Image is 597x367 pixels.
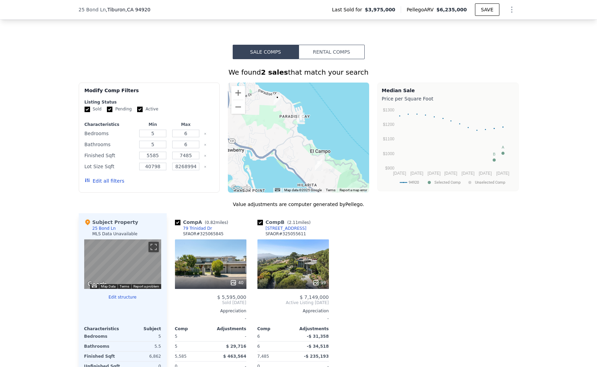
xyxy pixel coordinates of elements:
div: Max [171,122,201,127]
text: B [493,152,495,156]
a: Terms (opens in new tab) [326,188,335,192]
span: ( miles) [202,220,231,225]
text: 94920 [409,180,419,185]
text: [DATE] [496,171,509,176]
button: Clear [204,165,207,168]
button: Sale Comps [233,45,299,59]
span: 25 Bond Ln [79,6,106,13]
span: , CA 94920 [125,7,151,12]
span: -$ 235,193 [304,354,329,359]
text: A [501,145,504,149]
span: $6,235,000 [436,7,467,12]
div: Bathrooms [85,140,135,149]
span: ( miles) [285,220,313,225]
div: 25 Bond Ln [92,226,116,231]
input: Active [137,107,143,112]
button: Edit structure [84,294,161,300]
div: Subject [123,326,161,332]
span: , Tiburon [106,6,151,13]
div: [STREET_ADDRESS] [266,226,307,231]
span: Map data ©2025 Google [284,188,322,192]
div: Modify Comp Filters [85,87,214,99]
div: 5.5 [124,342,161,351]
a: Terms (opens in new tab) [120,284,129,288]
div: 5 [124,332,161,341]
div: Comp [175,326,211,332]
text: $900 [385,166,394,171]
span: $ 463,564 [223,354,246,359]
button: SAVE [475,3,499,16]
span: $ 29,716 [226,344,246,349]
div: Finished Sqft [84,352,121,361]
text: $1300 [383,108,395,112]
span: -$ 31,358 [307,334,329,339]
text: $1100 [383,137,395,141]
div: 79 Trinidad Dr [297,112,305,124]
text: Unselected Comp [475,180,505,185]
a: Open this area in Google Maps (opens a new window) [230,184,252,193]
div: Characteristics [84,326,123,332]
a: [STREET_ADDRESS] [257,226,307,231]
div: 99 [312,279,326,286]
div: Value adjustments are computer generated by Pellego . [79,201,519,208]
span: 5 [175,334,178,339]
span: $3,975,000 [365,6,396,13]
button: Toggle fullscreen view [148,242,159,252]
div: Appreciation [175,308,246,314]
div: Bedrooms [84,332,121,341]
span: Pellego ARV [407,6,436,13]
img: Google [86,280,109,289]
div: Bathrooms [84,342,121,351]
button: Clear [204,154,207,157]
label: Pending [107,106,132,112]
div: We found that match your search [79,67,519,77]
span: Last Sold for [332,6,365,13]
div: - [175,314,246,323]
button: Zoom in [231,86,245,100]
div: 5 [175,342,209,351]
div: Lot Size Sqft [85,162,135,171]
div: Characteristics [85,122,135,127]
div: Appreciation [257,308,329,314]
text: [DATE] [410,171,423,176]
strong: 2 sales [261,68,288,76]
div: Adjustments [211,326,246,332]
span: $ 5,595,000 [217,294,246,300]
button: Keyboard shortcuts [275,188,280,191]
div: Bedrooms [85,129,135,138]
div: 79 Trinidad Dr [183,226,212,231]
input: Sold [85,107,90,112]
span: -$ 34,518 [307,344,329,349]
div: 83 Mount Tiburon Rd [315,159,322,171]
button: Rental Comps [299,45,365,59]
text: [DATE] [444,171,457,176]
span: Sold [DATE] [175,300,246,305]
svg: A chart. [382,104,514,190]
span: 6 [257,334,260,339]
div: Street View [84,239,161,289]
text: [DATE] [393,171,406,176]
button: Map Data [101,284,115,289]
button: Edit all filters [85,177,124,184]
span: 0.82 [207,220,216,225]
div: 6,862 [124,352,161,361]
span: 5,585 [175,354,187,359]
div: - [257,314,329,323]
button: Show Options [505,3,519,17]
div: 40 [230,279,243,286]
button: Keyboard shortcuts [92,284,97,288]
input: Pending [107,107,112,112]
div: Subject Property [84,219,138,226]
a: Report a map error [340,188,367,192]
div: SFAOR # 325055611 [266,231,306,237]
label: Active [137,106,158,112]
span: Active Listing [DATE] [257,300,329,305]
div: - [212,332,246,341]
div: Listing Status [85,99,214,105]
div: Finished Sqft [85,151,135,160]
text: [DATE] [461,171,474,176]
button: Clear [204,132,207,135]
div: Comp B [257,219,313,226]
a: Open this area in Google Maps (opens a new window) [86,280,109,289]
text: Selected Comp [434,180,461,185]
